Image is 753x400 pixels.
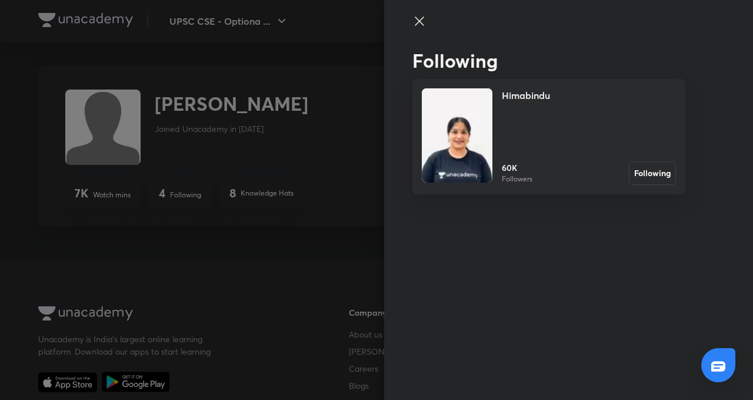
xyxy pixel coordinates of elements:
button: Following [629,161,676,185]
img: Unacademy [422,88,492,183]
a: UnacademyHimabindu60KFollowersFollowing [412,79,685,194]
h2: Following [412,49,685,72]
h6: 60K [502,161,532,174]
p: Followers [502,174,532,184]
h4: Himabindu [502,88,550,103]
